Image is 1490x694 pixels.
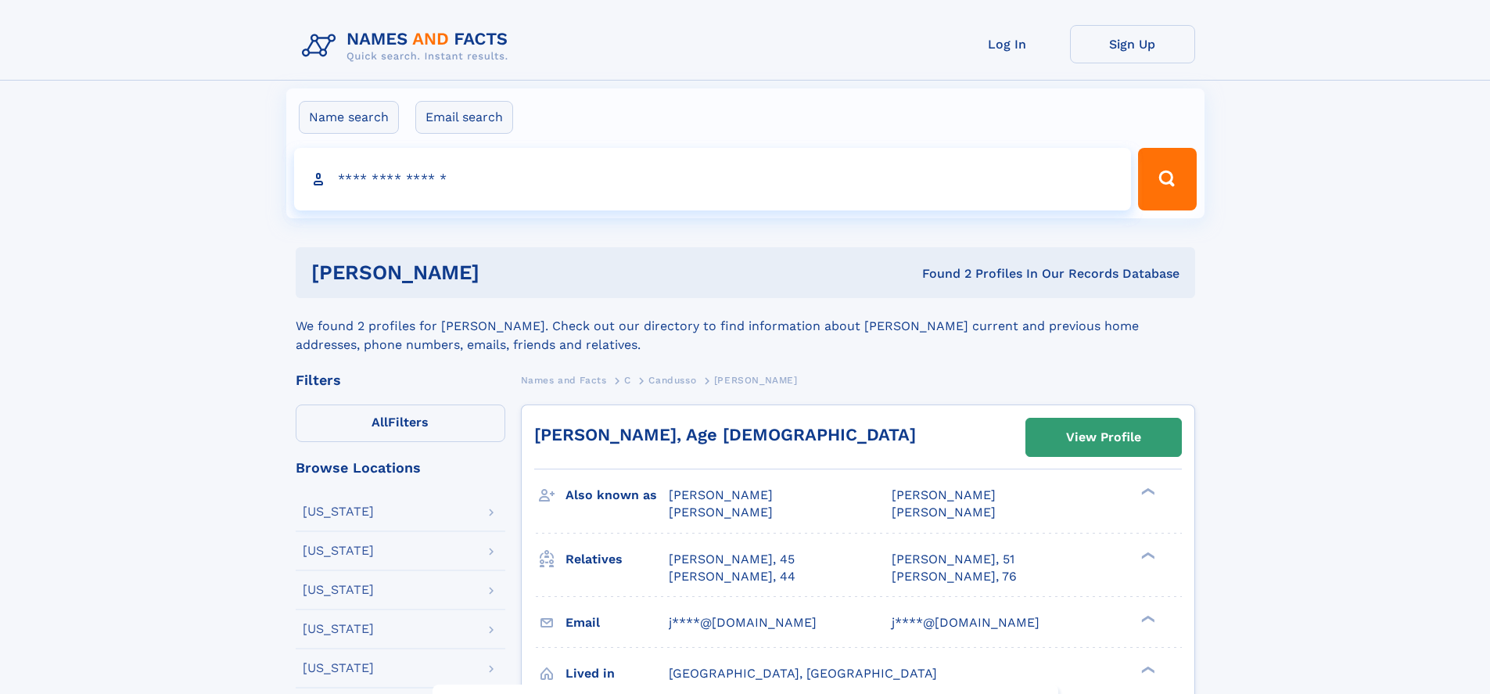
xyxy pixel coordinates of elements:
[892,551,1014,568] a: [PERSON_NAME], 51
[945,25,1070,63] a: Log In
[669,505,773,520] span: [PERSON_NAME]
[303,662,374,674] div: [US_STATE]
[624,375,631,386] span: C
[565,546,669,573] h3: Relatives
[701,265,1179,282] div: Found 2 Profiles In Our Records Database
[669,551,795,568] a: [PERSON_NAME], 45
[311,263,701,282] h1: [PERSON_NAME]
[296,298,1195,354] div: We found 2 profiles for [PERSON_NAME]. Check out our directory to find information about [PERSON_...
[669,666,937,681] span: [GEOGRAPHIC_DATA], [GEOGRAPHIC_DATA]
[648,375,696,386] span: Candusso
[296,405,505,442] label: Filters
[624,370,631,390] a: C
[303,505,374,518] div: [US_STATE]
[372,415,388,430] span: All
[1137,550,1156,560] div: ❯
[892,505,996,520] span: [PERSON_NAME]
[303,584,374,596] div: [US_STATE]
[1066,419,1141,455] div: View Profile
[415,101,513,134] label: Email search
[892,568,1017,585] a: [PERSON_NAME], 76
[1137,613,1156,624] div: ❯
[565,660,669,687] h3: Lived in
[296,25,521,67] img: Logo Names and Facts
[303,623,374,635] div: [US_STATE]
[303,545,374,557] div: [US_STATE]
[648,370,696,390] a: Candusso
[296,461,505,475] div: Browse Locations
[296,373,505,387] div: Filters
[299,101,399,134] label: Name search
[714,375,798,386] span: [PERSON_NAME]
[534,425,916,444] a: [PERSON_NAME], Age [DEMOGRAPHIC_DATA]
[521,370,607,390] a: Names and Facts
[1137,487,1156,497] div: ❯
[1137,664,1156,674] div: ❯
[1138,148,1196,210] button: Search Button
[669,487,773,502] span: [PERSON_NAME]
[1070,25,1195,63] a: Sign Up
[892,487,996,502] span: [PERSON_NAME]
[565,609,669,636] h3: Email
[1026,419,1181,456] a: View Profile
[294,148,1132,210] input: search input
[669,568,795,585] a: [PERSON_NAME], 44
[565,482,669,509] h3: Also known as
